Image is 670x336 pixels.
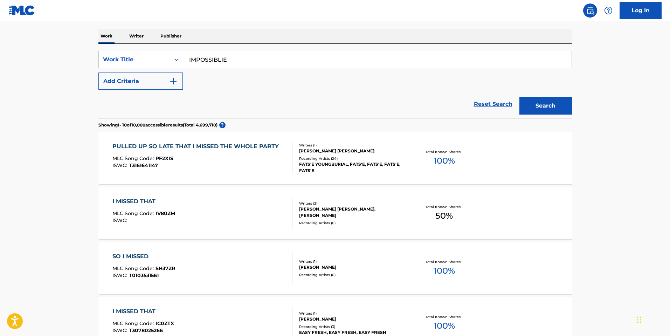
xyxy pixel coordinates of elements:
[299,206,405,219] div: [PERSON_NAME] [PERSON_NAME], [PERSON_NAME]
[129,162,158,169] span: T3161641147
[98,132,572,184] a: PULLED UP SO LATE THAT I MISSED THE WHOLE PARTYMLC Song Code:PF2XISISWC:T3161641147Writers (1)[PE...
[112,217,129,224] span: ISWC :
[299,329,405,336] div: EASY FRESH, EASY FRESH, EASY FRESH
[98,122,217,128] p: Showing 1 - 10 of 10,000 accessible results (Total 4,699,710 )
[98,187,572,239] a: I MISSED THATMLC Song Code:IV80ZMISWC:Writers (2)[PERSON_NAME] [PERSON_NAME], [PERSON_NAME]Record...
[156,210,175,217] span: IV80ZM
[112,265,156,272] span: MLC Song Code :
[470,96,516,112] a: Reset Search
[127,29,146,43] p: Writer
[299,201,405,206] div: Writers ( 2 )
[98,242,572,294] a: SO I MISSEDMLC Song Code:SH37ZRISWC:T0103531561Writers (1)[PERSON_NAME]Recording Artists (0)Total...
[635,302,670,336] iframe: Chat Widget
[583,4,597,18] a: Public Search
[98,51,572,118] form: Search Form
[299,161,405,174] div: FATS'E YOUNGBURIAL, FATS'E, FATS'E, FATS'E, FATS'E
[112,142,282,151] div: PULLED UP SO LATE THAT I MISSED THE WHOLE PARTY
[98,73,183,90] button: Add Criteria
[620,2,662,19] a: Log In
[426,204,463,210] p: Total Known Shares:
[299,264,405,270] div: [PERSON_NAME]
[129,327,163,334] span: T3078025266
[299,148,405,154] div: [PERSON_NAME] [PERSON_NAME]
[112,320,156,327] span: MLC Song Code :
[299,156,405,161] div: Recording Artists ( 24 )
[299,311,405,316] div: Writers ( 1 )
[158,29,184,43] p: Publisher
[601,4,615,18] div: Help
[112,307,174,316] div: I MISSED THAT
[299,272,405,277] div: Recording Artists ( 0 )
[112,210,156,217] span: MLC Song Code :
[299,324,405,329] div: Recording Artists ( 3 )
[156,320,174,327] span: IC0ZTX
[219,122,226,128] span: ?
[129,272,159,279] span: T0103531561
[519,97,572,115] button: Search
[299,220,405,226] div: Recording Artists ( 0 )
[156,265,175,272] span: SH37ZR
[434,320,455,332] span: 100 %
[637,309,641,330] div: Drag
[112,162,129,169] span: ISWC :
[299,259,405,264] div: Writers ( 1 )
[299,316,405,322] div: [PERSON_NAME]
[112,272,129,279] span: ISWC :
[8,5,35,15] img: MLC Logo
[426,314,463,320] p: Total Known Shares:
[299,143,405,148] div: Writers ( 1 )
[112,327,129,334] span: ISWC :
[156,155,173,162] span: PF2XIS
[434,155,455,167] span: 100 %
[435,210,453,222] span: 50 %
[112,197,175,206] div: I MISSED THAT
[112,155,156,162] span: MLC Song Code :
[604,6,613,15] img: help
[98,29,115,43] p: Work
[112,252,175,261] div: SO I MISSED
[434,265,455,277] span: 100 %
[426,259,463,265] p: Total Known Shares:
[586,6,594,15] img: search
[426,149,463,155] p: Total Known Shares:
[103,55,166,64] div: Work Title
[169,77,178,85] img: 9d2ae6d4665cec9f34b9.svg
